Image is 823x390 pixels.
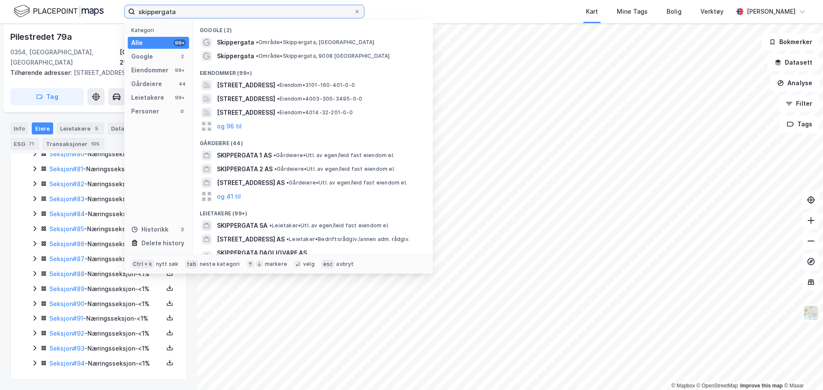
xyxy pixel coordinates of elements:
button: Tag [10,88,84,105]
span: [STREET_ADDRESS] [217,94,275,104]
div: - Næringsseksjon - <1% [49,343,163,354]
div: velg [303,261,315,268]
div: 5 [92,124,101,133]
div: - Næringsseksjon - <1% [49,269,163,279]
div: 0 [179,108,186,115]
div: - Næringsseksjon - <1% [49,179,163,189]
a: Seksjon#89 [49,285,84,292]
div: [PERSON_NAME] [747,6,796,17]
a: Seksjon#90 [49,300,84,307]
span: • [286,179,289,186]
span: SKIPPERGATA SA [217,220,267,231]
div: neste kategori [200,261,240,268]
a: Seksjon#87 [49,255,84,262]
a: OpenStreetMap [697,383,738,389]
a: Seksjon#92 [49,330,84,337]
div: Mine Tags [617,6,648,17]
span: [STREET_ADDRESS] [217,107,275,118]
span: Eiendom • 4003-300-3495-0-0 [277,95,362,102]
div: Eiendommer (99+) [193,63,433,78]
span: • [256,39,258,45]
span: Gårdeiere • Utl. av egen/leid fast eiendom el. [273,152,394,159]
div: Info [10,122,28,134]
div: Delete history [141,238,184,248]
span: • [273,152,276,158]
div: Leietakere [57,122,104,134]
span: • [274,166,277,172]
span: • [256,53,258,59]
div: Transaksjoner [42,138,105,150]
div: Gårdeiere [131,79,162,89]
div: Kart [586,6,598,17]
div: - Næringsseksjon - <1% [49,149,163,159]
div: tab [185,260,198,268]
span: Tilhørende adresser: [10,69,74,76]
span: [STREET_ADDRESS] [217,80,275,90]
a: Seksjon#93 [49,345,84,352]
button: Filter [778,95,820,112]
div: 99+ [174,94,186,101]
a: Seksjon#82 [49,180,84,188]
button: Bokmerker [762,33,820,51]
span: Område • Skippergata, 9008 [GEOGRAPHIC_DATA] [256,53,390,60]
span: • [277,82,279,88]
div: [GEOGRAPHIC_DATA], 216/126 [120,47,187,68]
span: Eiendom • 4014-32-201-0-0 [277,109,353,116]
span: Område • Skippergata, [GEOGRAPHIC_DATA] [256,39,375,46]
div: Datasett [108,122,150,134]
span: [STREET_ADDRESS] AS [217,178,285,188]
div: - Næringsseksjon - <1% [49,299,163,309]
div: markere [265,261,287,268]
img: Z [803,305,819,321]
div: Eiere [32,122,53,134]
span: • [277,95,279,102]
iframe: Chat Widget [780,349,823,390]
div: Gårdeiere (44) [193,133,433,149]
div: Kategori [131,27,189,33]
div: Google (2) [193,20,433,36]
div: - Næringsseksjon - <1% [49,313,163,324]
div: - Næringsseksjon - <1% [49,224,163,234]
span: Leietaker • Bedriftsrådgiv./annen adm. rådgiv. [286,236,410,243]
div: esc [321,260,335,268]
div: Google [131,51,153,62]
input: Søk på adresse, matrikkel, gårdeiere, leietakere eller personer [135,5,354,18]
div: Bolig [667,6,682,17]
div: ESG [10,138,39,150]
div: Personer [131,106,159,116]
img: logo.f888ab2527a4732fd821a326f86c7f29.svg [14,4,104,19]
div: - Næringsseksjon - <1% [49,239,163,249]
div: Historikk [131,224,168,235]
button: og 41 til [217,191,241,202]
a: Mapbox [671,383,695,389]
div: 71 [27,140,36,148]
div: 44 [179,80,186,87]
a: Seksjon#81 [49,165,83,173]
button: Analyse [770,74,820,92]
span: Gårdeiere • Utl. av egen/leid fast eiendom el. [286,179,407,186]
div: - Næringsseksjon - <1% [49,284,163,294]
span: Gårdeiere • Utl. av egen/leid fast eiendom el. [274,166,395,173]
div: - Næringsseksjon - <1% [49,358,163,369]
div: Alle [131,38,143,48]
span: Eiendom • 3101-160-401-0-0 [277,82,355,89]
div: - Næringsseksjon - <1% [49,209,163,219]
div: Eiendommer [131,65,168,75]
div: - Næringsseksjon - <1% [49,164,163,174]
a: Seksjon#84 [49,210,85,217]
span: SKIPPERGATA 2 AS [217,164,273,174]
a: Improve this map [740,383,783,389]
div: 105 [89,140,101,148]
a: Seksjon#85 [49,225,84,232]
div: 99+ [174,67,186,74]
span: • [277,109,279,116]
div: avbryt [336,261,354,268]
a: Seksjon#94 [49,360,85,367]
div: Leietakere [131,92,164,103]
div: nytt søk [156,261,179,268]
span: [STREET_ADDRESS] AS [217,234,285,244]
a: Seksjon#80 [49,150,84,158]
button: og 96 til [217,121,242,131]
div: - Næringsseksjon - <1% [49,254,163,264]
